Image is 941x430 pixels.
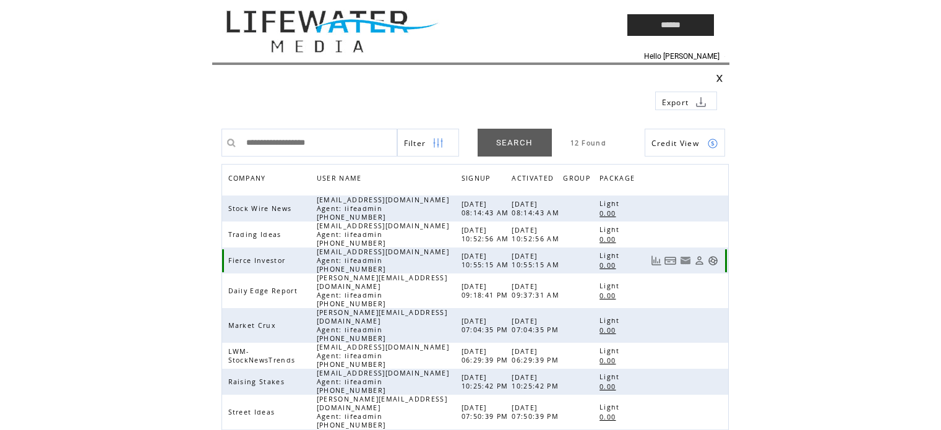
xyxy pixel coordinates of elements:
span: Light [599,403,623,411]
span: Export to csv file [662,97,689,108]
a: Filter [397,129,459,157]
a: PACKAGE [599,171,641,189]
span: [DATE] 08:14:43 AM [462,200,512,217]
img: filters.png [432,129,444,157]
img: download.png [695,97,707,108]
span: [DATE] 07:50:39 PM [512,403,562,421]
span: 0.00 [599,413,619,421]
span: Market Crux [228,321,280,330]
span: [EMAIL_ADDRESS][DOMAIN_NAME] Agent: lifeadmin [PHONE_NUMBER] [317,343,449,369]
span: Show Credits View [651,138,700,148]
span: [PERSON_NAME][EMAIL_ADDRESS][DOMAIN_NAME] Agent: lifeadmin [PHONE_NUMBER] [317,395,447,429]
span: [EMAIL_ADDRESS][DOMAIN_NAME] Agent: lifeadmin [PHONE_NUMBER] [317,221,449,247]
a: View Profile [694,256,705,266]
span: Light [599,251,623,260]
span: [EMAIL_ADDRESS][DOMAIN_NAME] Agent: lifeadmin [PHONE_NUMBER] [317,196,449,221]
span: Hello [PERSON_NAME] [644,52,720,61]
span: Light [599,199,623,208]
a: Credit View [645,129,725,157]
span: Light [599,282,623,290]
span: COMPANY [228,171,269,189]
a: SEARCH [478,129,552,157]
span: [DATE] 10:52:56 AM [462,226,512,243]
a: 0.00 [599,234,622,244]
span: Light [599,316,623,325]
span: Trading Ideas [228,230,285,239]
a: View Usage [651,256,661,266]
a: ACTIVATED [512,171,560,189]
span: [DATE] 10:52:56 AM [512,226,562,243]
span: Light [599,372,623,381]
a: Resend welcome email to this user [680,255,691,266]
a: USER NAME [317,174,365,181]
span: [EMAIL_ADDRESS][DOMAIN_NAME] Agent: lifeadmin [PHONE_NUMBER] [317,369,449,395]
span: [DATE] 07:04:35 PM [462,317,512,334]
span: Street Ideas [228,408,278,416]
span: [DATE] 08:14:43 AM [512,200,562,217]
span: [DATE] 10:25:42 PM [462,373,512,390]
span: [DATE] 09:18:41 PM [462,282,512,299]
img: credits.png [707,138,718,149]
a: 0.00 [599,355,622,366]
a: Export [655,92,717,110]
a: 0.00 [599,411,622,422]
a: Support [708,256,718,266]
a: SIGNUP [462,174,494,181]
span: 0.00 [599,326,619,335]
span: [PERSON_NAME][EMAIL_ADDRESS][DOMAIN_NAME] Agent: lifeadmin [PHONE_NUMBER] [317,308,447,343]
a: 0.00 [599,381,622,392]
span: 0.00 [599,209,619,218]
span: 0.00 [599,356,619,365]
span: Fierce Investor [228,256,289,265]
span: [DATE] 10:55:15 AM [512,252,562,269]
a: GROUP [563,171,596,189]
span: 0.00 [599,382,619,391]
span: Stock Wire News [228,204,295,213]
span: Light [599,225,623,234]
span: [DATE] 06:29:39 PM [462,347,512,364]
a: 0.00 [599,208,622,218]
span: [DATE] 10:25:42 PM [512,373,562,390]
span: ACTIVATED [512,171,557,189]
span: Daily Edge Report [228,286,301,295]
span: [DATE] 09:37:31 AM [512,282,562,299]
span: USER NAME [317,171,365,189]
span: 12 Found [570,139,607,147]
span: 0.00 [599,261,619,270]
a: View Bills [664,256,677,266]
span: [DATE] 10:55:15 AM [462,252,512,269]
span: [DATE] 07:50:39 PM [462,403,512,421]
span: PACKAGE [599,171,638,189]
span: Show filters [404,138,426,148]
a: COMPANY [228,174,269,181]
span: 0.00 [599,235,619,244]
a: 0.00 [599,325,622,335]
span: GROUP [563,171,593,189]
span: Light [599,346,623,355]
a: 0.00 [599,260,622,270]
span: LWM-StockNewsTrends [228,347,299,364]
span: [PERSON_NAME][EMAIL_ADDRESS][DOMAIN_NAME] Agent: lifeadmin [PHONE_NUMBER] [317,273,447,308]
span: Raising Stakes [228,377,288,386]
span: [DATE] 06:29:39 PM [512,347,562,364]
span: [EMAIL_ADDRESS][DOMAIN_NAME] Agent: lifeadmin [PHONE_NUMBER] [317,247,449,273]
span: 0.00 [599,291,619,300]
a: 0.00 [599,290,622,301]
span: SIGNUP [462,171,494,189]
span: [DATE] 07:04:35 PM [512,317,562,334]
